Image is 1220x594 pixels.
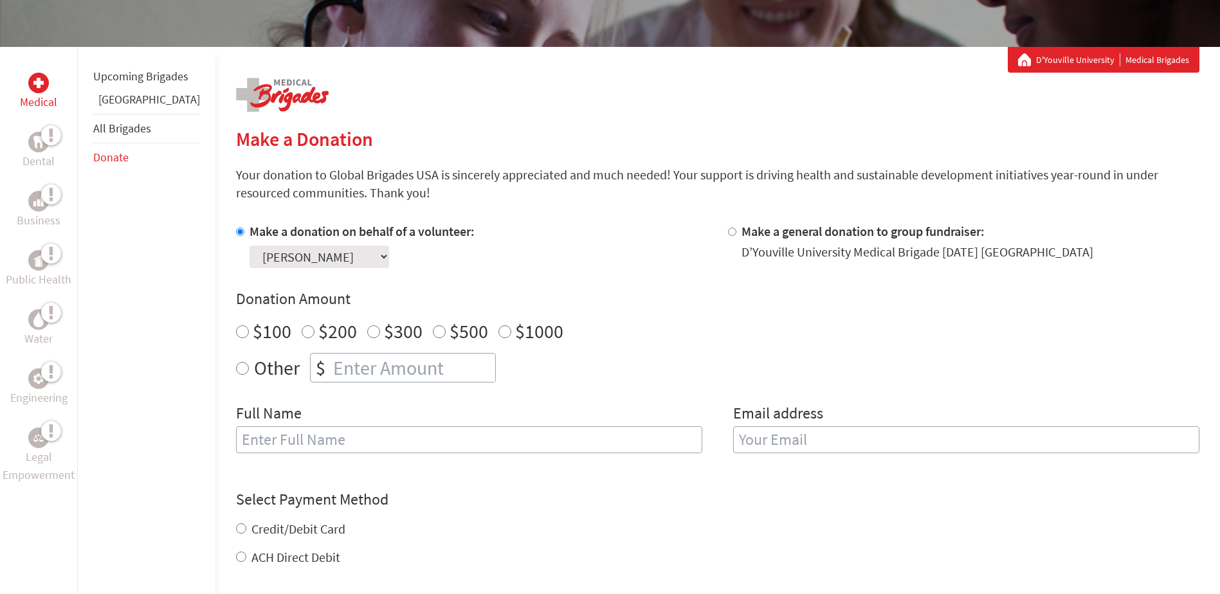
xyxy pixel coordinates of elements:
[254,353,300,382] label: Other
[733,426,1199,453] input: Your Email
[24,309,53,348] a: WaterWater
[384,319,423,343] label: $300
[10,389,68,407] p: Engineering
[733,403,823,426] label: Email address
[93,62,200,91] li: Upcoming Brigades
[23,132,55,170] a: DentalDental
[33,254,44,267] img: Public Health
[318,319,357,343] label: $200
[6,271,71,289] p: Public Health
[1036,53,1120,66] a: D'Youville University
[236,489,1199,510] h4: Select Payment Method
[251,549,340,565] label: ACH Direct Debit
[331,354,495,382] input: Enter Amount
[236,78,329,112] img: logo-medical.png
[1018,53,1189,66] div: Medical Brigades
[742,243,1093,261] div: D’Youville University Medical Brigade [DATE] [GEOGRAPHIC_DATA]
[236,127,1199,150] h2: Make a Donation
[6,250,71,289] a: Public HealthPublic Health
[17,191,60,230] a: BusinessBusiness
[28,309,49,330] div: Water
[33,312,44,327] img: Water
[250,223,475,239] label: Make a donation on behalf of a volunteer:
[3,428,75,484] a: Legal EmpowermentLegal Empowerment
[10,368,68,407] a: EngineeringEngineering
[253,319,291,343] label: $100
[742,223,985,239] label: Make a general donation to group fundraiser:
[28,132,49,152] div: Dental
[236,166,1199,202] p: Your donation to Global Brigades USA is sincerely appreciated and much needed! Your support is dr...
[311,354,331,382] div: $
[515,319,563,343] label: $1000
[93,69,188,84] a: Upcoming Brigades
[236,289,1199,309] h4: Donation Amount
[33,196,44,206] img: Business
[33,373,44,384] img: Engineering
[3,448,75,484] p: Legal Empowerment
[93,121,151,136] a: All Brigades
[93,143,200,172] li: Donate
[93,114,200,143] li: All Brigades
[28,73,49,93] div: Medical
[23,152,55,170] p: Dental
[28,191,49,212] div: Business
[28,368,49,389] div: Engineering
[17,212,60,230] p: Business
[450,319,488,343] label: $500
[28,250,49,271] div: Public Health
[33,434,44,442] img: Legal Empowerment
[28,428,49,448] div: Legal Empowerment
[251,521,345,537] label: Credit/Debit Card
[98,92,200,107] a: [GEOGRAPHIC_DATA]
[236,403,302,426] label: Full Name
[33,78,44,88] img: Medical
[236,426,702,453] input: Enter Full Name
[24,330,53,348] p: Water
[20,73,57,111] a: MedicalMedical
[93,150,129,165] a: Donate
[20,93,57,111] p: Medical
[93,91,200,114] li: Belize
[33,136,44,148] img: Dental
